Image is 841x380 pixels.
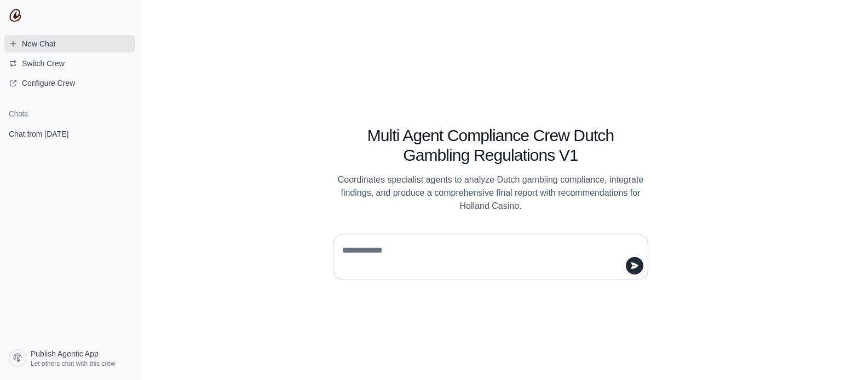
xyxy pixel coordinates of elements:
[4,124,135,144] a: Chat from [DATE]
[31,359,116,368] span: Let others chat with this crew
[22,58,65,69] span: Switch Crew
[4,74,135,92] a: Configure Crew
[4,35,135,52] a: New Chat
[22,78,75,89] span: Configure Crew
[333,126,648,165] h1: Multi Agent Compliance Crew Dutch Gambling Regulations V1
[4,345,135,371] a: Publish Agentic App Let others chat with this crew
[22,38,55,49] span: New Chat
[31,348,99,359] span: Publish Agentic App
[9,128,68,139] span: Chat from [DATE]
[333,173,648,213] p: Coordinates specialist agents to analyze Dutch gambling compliance, integrate findings, and produ...
[4,55,135,72] button: Switch Crew
[9,9,22,22] img: CrewAI Logo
